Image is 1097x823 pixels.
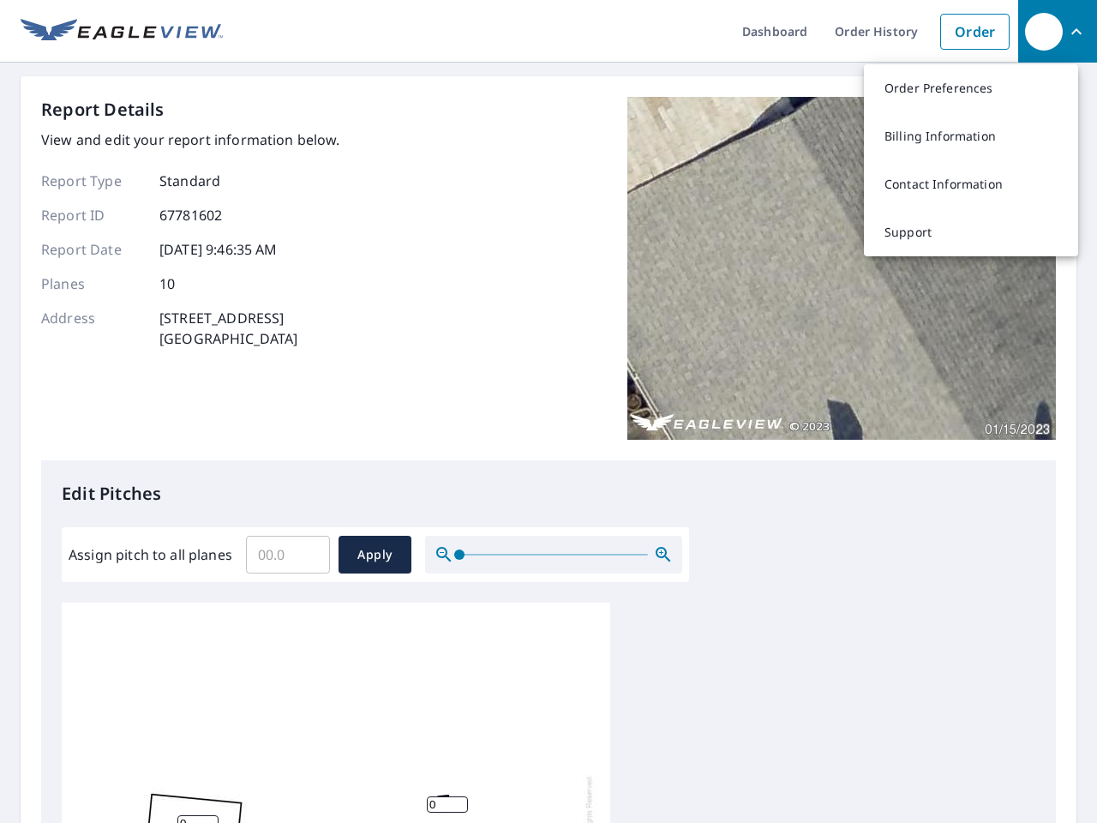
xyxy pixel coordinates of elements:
p: Edit Pitches [62,481,1035,507]
a: Order [940,14,1010,50]
img: EV Logo [21,19,223,45]
p: Report Date [41,239,144,260]
p: View and edit your report information below. [41,129,340,150]
a: Support [864,208,1078,256]
p: Report ID [41,205,144,225]
a: Billing Information [864,112,1078,160]
p: Report Details [41,97,165,123]
a: Order Preferences [864,64,1078,112]
p: [STREET_ADDRESS] [GEOGRAPHIC_DATA] [159,308,298,349]
p: [DATE] 9:46:35 AM [159,239,278,260]
p: Address [41,308,144,349]
img: Top image [627,97,1056,440]
p: 10 [159,273,175,294]
input: 00.0 [246,531,330,579]
p: 67781602 [159,205,222,225]
a: Contact Information [864,160,1078,208]
label: Assign pitch to all planes [69,544,232,565]
span: Apply [352,544,398,566]
p: Planes [41,273,144,294]
p: Standard [159,171,220,191]
p: Report Type [41,171,144,191]
button: Apply [339,536,411,574]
